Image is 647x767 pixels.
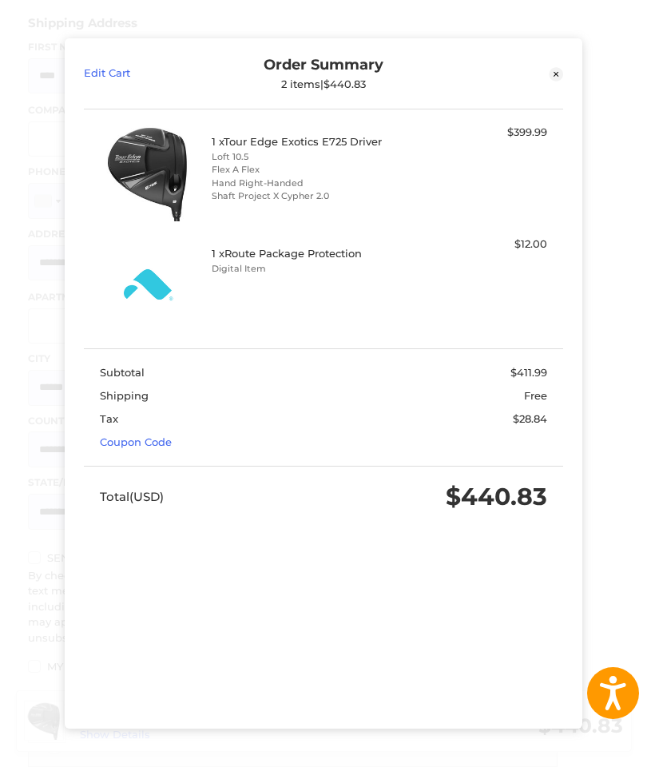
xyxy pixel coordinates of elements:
div: $12.00 [435,236,547,252]
li: Loft 10.5 [212,150,431,164]
span: $440.83 [446,482,547,511]
div: $399.99 [435,125,547,141]
span: $28.84 [513,412,547,425]
h4: 1 x Tour Edge Exotics E725 Driver [212,135,431,148]
div: Order Summary [204,56,443,91]
span: Total (USD) [100,489,164,504]
span: Free [524,389,547,402]
div: 2 items | $440.83 [204,77,443,90]
h4: 1 x Route Package Protection [212,247,431,260]
li: Hand Right-Handed [212,177,431,190]
span: Tax [100,412,118,425]
a: Coupon Code [100,435,172,448]
li: Shaft Project X Cypher 2.0 [212,189,431,203]
span: Subtotal [100,366,145,379]
span: $411.99 [510,366,547,379]
a: Edit Cart [84,56,204,91]
span: Shipping [100,389,149,402]
li: Digital Item [212,262,431,276]
li: Flex A Flex [212,163,431,177]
